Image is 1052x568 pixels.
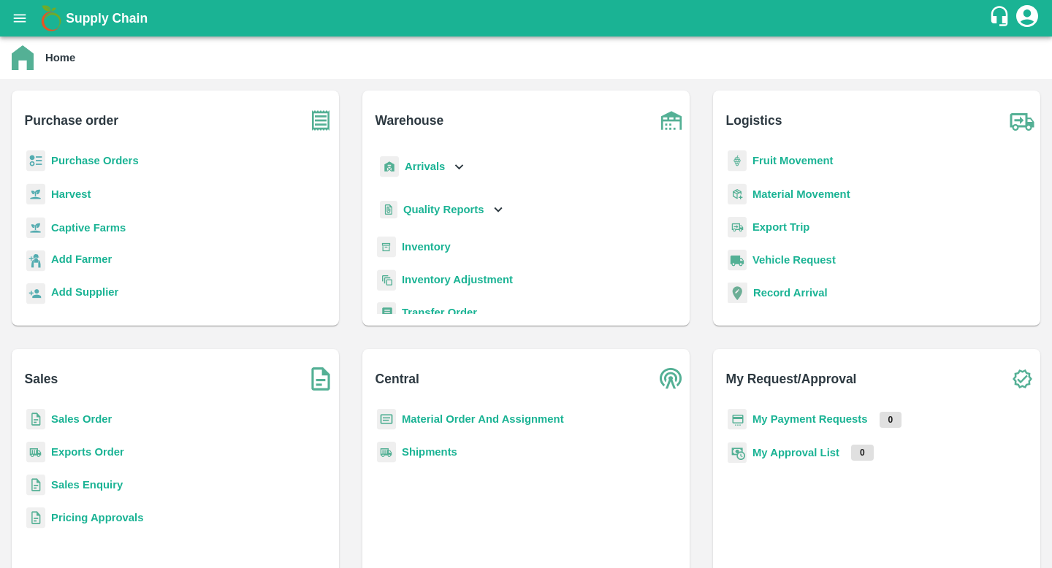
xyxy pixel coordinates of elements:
[51,155,139,166] a: Purchase Orders
[25,110,118,131] b: Purchase order
[653,102,690,139] img: warehouse
[51,446,124,458] a: Exports Order
[728,409,747,430] img: payment
[380,156,399,177] img: whArrival
[26,250,45,272] img: farmer
[302,361,339,397] img: soSales
[402,413,564,425] a: Material Order And Assignment
[377,237,396,258] img: whInventory
[851,445,874,461] p: 0
[405,161,445,172] b: Arrivals
[377,150,468,183] div: Arrivals
[988,5,1014,31] div: customer-support
[12,45,34,70] img: home
[728,283,747,303] img: recordArrival
[377,409,396,430] img: centralMaterial
[376,369,419,389] b: Central
[402,307,477,318] a: Transfer Order
[753,287,828,299] a: Record Arrival
[26,507,45,529] img: sales
[1004,102,1040,139] img: truck
[45,52,75,64] b: Home
[726,369,857,389] b: My Request/Approval
[26,409,45,430] img: sales
[376,110,444,131] b: Warehouse
[26,283,45,304] img: supplier
[653,361,690,397] img: central
[51,251,112,271] a: Add Farmer
[51,253,112,265] b: Add Farmer
[1014,3,1040,34] div: account of current user
[752,188,850,200] a: Material Movement
[752,413,868,425] a: My Payment Requests
[728,250,747,271] img: vehicle
[377,269,396,291] img: inventory
[752,221,809,233] a: Export Trip
[752,447,839,458] a: My Approval List
[66,11,148,26] b: Supply Chain
[51,479,123,491] a: Sales Enquiry
[26,183,45,205] img: harvest
[402,241,451,253] a: Inventory
[26,150,45,172] img: reciept
[728,217,747,238] img: delivery
[752,155,834,166] a: Fruit Movement
[26,442,45,463] img: shipments
[51,284,118,304] a: Add Supplier
[51,222,126,234] a: Captive Farms
[51,512,143,523] a: Pricing Approvals
[402,274,513,285] a: Inventory Adjustment
[26,217,45,239] img: harvest
[302,102,339,139] img: purchase
[377,195,506,225] div: Quality Reports
[728,442,747,464] img: approval
[66,8,988,28] a: Supply Chain
[51,286,118,298] b: Add Supplier
[25,369,58,389] b: Sales
[726,110,782,131] b: Logistics
[880,412,902,428] p: 0
[728,150,747,172] img: fruit
[403,204,484,215] b: Quality Reports
[26,475,45,496] img: sales
[3,1,37,35] button: open drawer
[377,442,396,463] img: shipments
[51,413,112,425] a: Sales Order
[377,302,396,323] img: whTransfer
[402,446,457,458] a: Shipments
[37,4,66,33] img: logo
[752,254,836,266] a: Vehicle Request
[51,188,91,200] a: Harvest
[1004,361,1040,397] img: check
[380,201,397,219] img: qualityReport
[728,183,747,205] img: material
